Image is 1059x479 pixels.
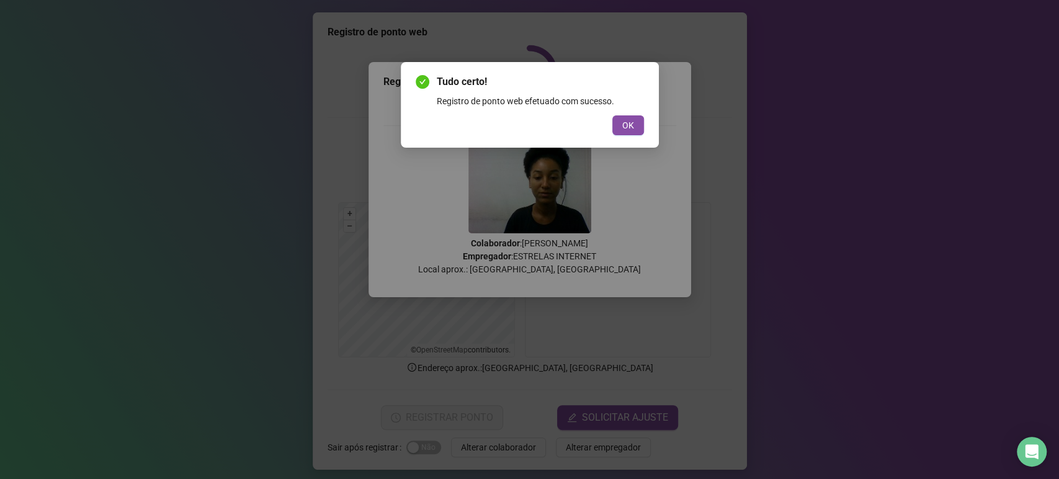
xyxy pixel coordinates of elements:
[437,94,644,108] div: Registro de ponto web efetuado com sucesso.
[437,74,644,89] span: Tudo certo!
[612,115,644,135] button: OK
[416,75,429,89] span: check-circle
[1017,437,1047,467] div: Open Intercom Messenger
[622,119,634,132] span: OK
